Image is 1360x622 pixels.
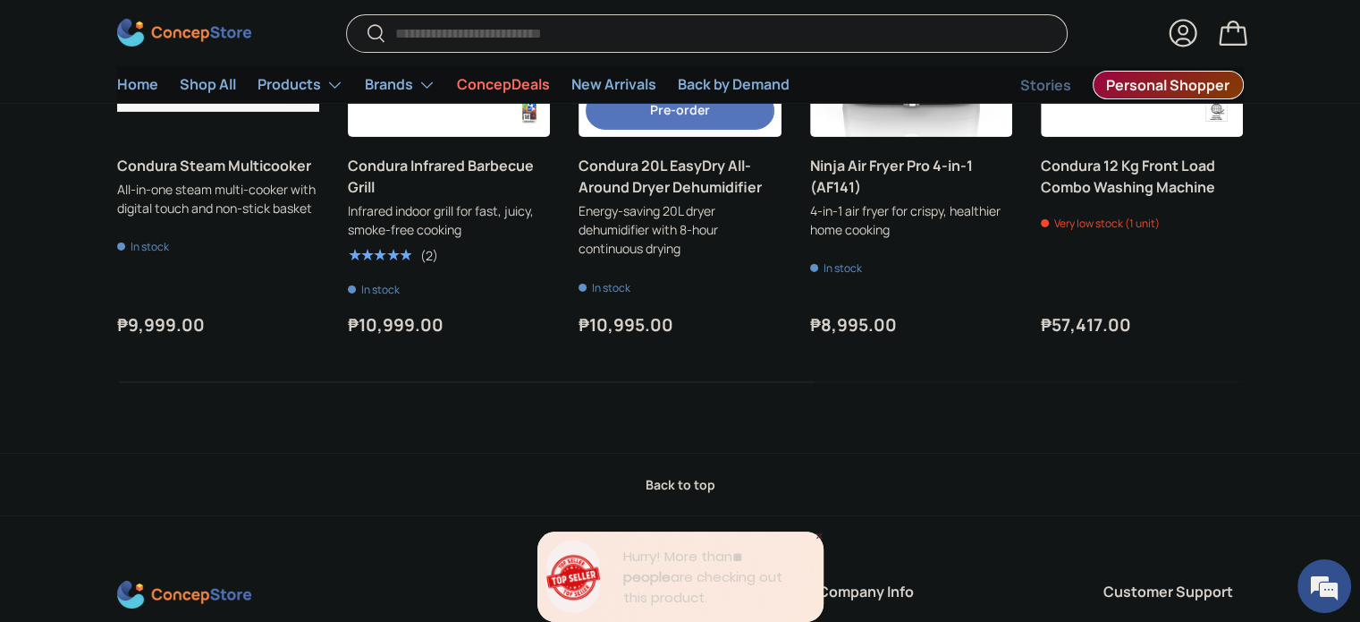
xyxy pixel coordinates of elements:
[810,155,1012,198] a: Ninja Air Fryer Pro 4-in-1 (AF141)
[262,487,325,511] em: Submit
[571,68,656,103] a: New Arrivals
[1041,155,1243,198] a: Condura 12 Kg Front Load Combo Washing Machine
[180,68,236,103] a: Shop All
[117,68,158,103] a: Home
[117,67,790,103] nav: Primary
[457,68,550,103] a: ConcepDeals
[9,424,341,487] textarea: Type your message and click 'Submit'
[117,20,251,47] img: ConcepStore
[247,67,354,103] summary: Products
[650,101,710,118] span: Pre-order
[293,9,336,52] div: Minimize live chat window
[117,155,319,176] a: Condura Steam Multicooker
[348,155,550,198] a: Condura Infrared Barbecue Grill
[38,193,312,374] span: We are offline. Please leave us a message.
[678,68,790,103] a: Back by Demand
[354,67,446,103] summary: Brands
[579,155,781,198] a: Condura 20L EasyDry All-Around Dryer Dehumidifier
[1020,68,1071,103] a: Stories
[977,67,1244,103] nav: Secondary
[1093,71,1244,99] a: Personal Shopper
[815,532,824,541] div: Close
[93,100,300,124] div: Leave a message
[586,91,773,130] button: Pre-order
[1106,79,1229,93] span: Personal Shopper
